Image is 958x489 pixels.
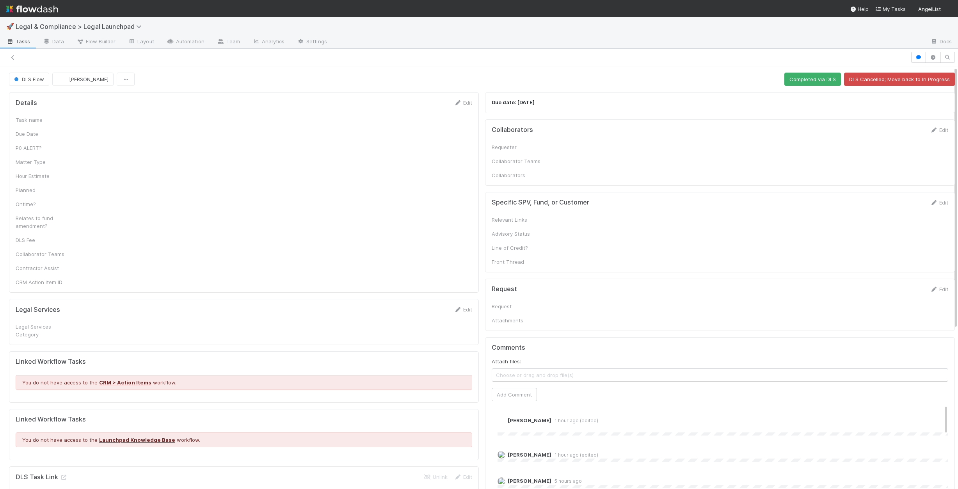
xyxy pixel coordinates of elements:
span: [PERSON_NAME] [508,417,551,423]
span: [PERSON_NAME] [508,478,551,484]
div: P0 ALERT? [16,144,74,152]
h5: Linked Workflow Tasks [16,358,472,366]
span: My Tasks [875,6,906,12]
h5: DLS Task Link [16,473,68,481]
span: 1 hour ago (edited) [551,452,598,458]
button: Completed via DLS [784,73,841,86]
h5: Legal Services [16,306,60,314]
div: Collaborator Teams [16,250,74,258]
a: Docs [924,36,958,48]
a: Edit [454,100,472,106]
img: avatar_0a9e60f7-03da-485c-bb15-a40c44fcec20.png [498,477,505,485]
h5: Collaborators [492,126,533,134]
span: 5 hours ago [551,478,582,484]
a: Launchpad Knowledge Base [99,437,175,443]
button: Add Comment [492,388,537,401]
span: DLS Flow [12,76,44,82]
img: logo-inverted-e16ddd16eac7371096b0.svg [6,2,58,16]
div: CRM Action Item ID [16,278,74,286]
span: Tasks [6,37,30,45]
img: avatar_b5be9b1b-4537-4870-b8e7-50cc2287641b.png [59,75,67,83]
span: Choose or drag and drop file(s) [492,369,948,381]
div: Requester [492,143,550,151]
div: You do not have access to the workflow. [16,375,472,390]
span: [PERSON_NAME] [508,452,551,458]
h5: Comments [492,344,948,352]
div: Legal Services Category [16,323,74,338]
span: Legal & Compliance > Legal Launchpad [16,23,146,30]
span: [PERSON_NAME] [69,76,108,82]
h5: Details [16,99,37,107]
img: avatar_0a9e60f7-03da-485c-bb15-a40c44fcec20.png [498,451,505,459]
button: DLS Flow [9,73,49,86]
span: AngelList [918,6,941,12]
div: Planned [16,186,74,194]
button: DLS Cancelled; Move back to In Progress [844,73,955,86]
a: Edit [930,199,948,206]
img: avatar_b5be9b1b-4537-4870-b8e7-50cc2287641b.png [944,5,952,13]
a: Settings [291,36,333,48]
strong: Due date: [DATE] [492,99,535,105]
div: DLS Fee [16,236,74,244]
a: Data [37,36,70,48]
button: [PERSON_NAME] [52,73,114,86]
a: CRM > Action Items [99,379,151,386]
div: Hour Estimate [16,172,74,180]
a: Flow Builder [70,36,122,48]
div: Help [850,5,869,13]
div: Front Thread [492,258,550,266]
span: 🚀 [6,23,14,30]
div: Collaborators [492,171,550,179]
div: Matter Type [16,158,74,166]
a: My Tasks [875,5,906,13]
a: Edit [454,306,472,313]
a: Unlink [423,474,448,480]
h5: Specific SPV, Fund, or Customer [492,199,589,206]
a: Analytics [246,36,291,48]
a: Automation [160,36,211,48]
a: Edit [930,286,948,292]
div: Advisory Status [492,230,550,238]
h5: Linked Workflow Tasks [16,416,472,423]
div: Collaborator Teams [492,157,550,165]
div: Task name [16,116,74,124]
a: Team [211,36,246,48]
a: Layout [122,36,160,48]
a: Edit [930,127,948,133]
a: Edit [454,474,472,480]
h5: Request [492,285,517,293]
div: Contractor Assist [16,264,74,272]
div: Attachments [492,317,550,324]
label: Attach files: [492,357,521,365]
span: 1 hour ago (edited) [551,418,598,423]
span: Flow Builder [76,37,116,45]
div: Due Date [16,130,74,138]
img: avatar_b5be9b1b-4537-4870-b8e7-50cc2287641b.png [498,417,505,425]
div: Relevant Links [492,216,550,224]
div: Ontime? [16,200,74,208]
div: Request [492,302,550,310]
div: You do not have access to the workflow. [16,432,472,447]
div: Relates to fund amendment? [16,214,74,230]
div: Line of Credit? [492,244,550,252]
